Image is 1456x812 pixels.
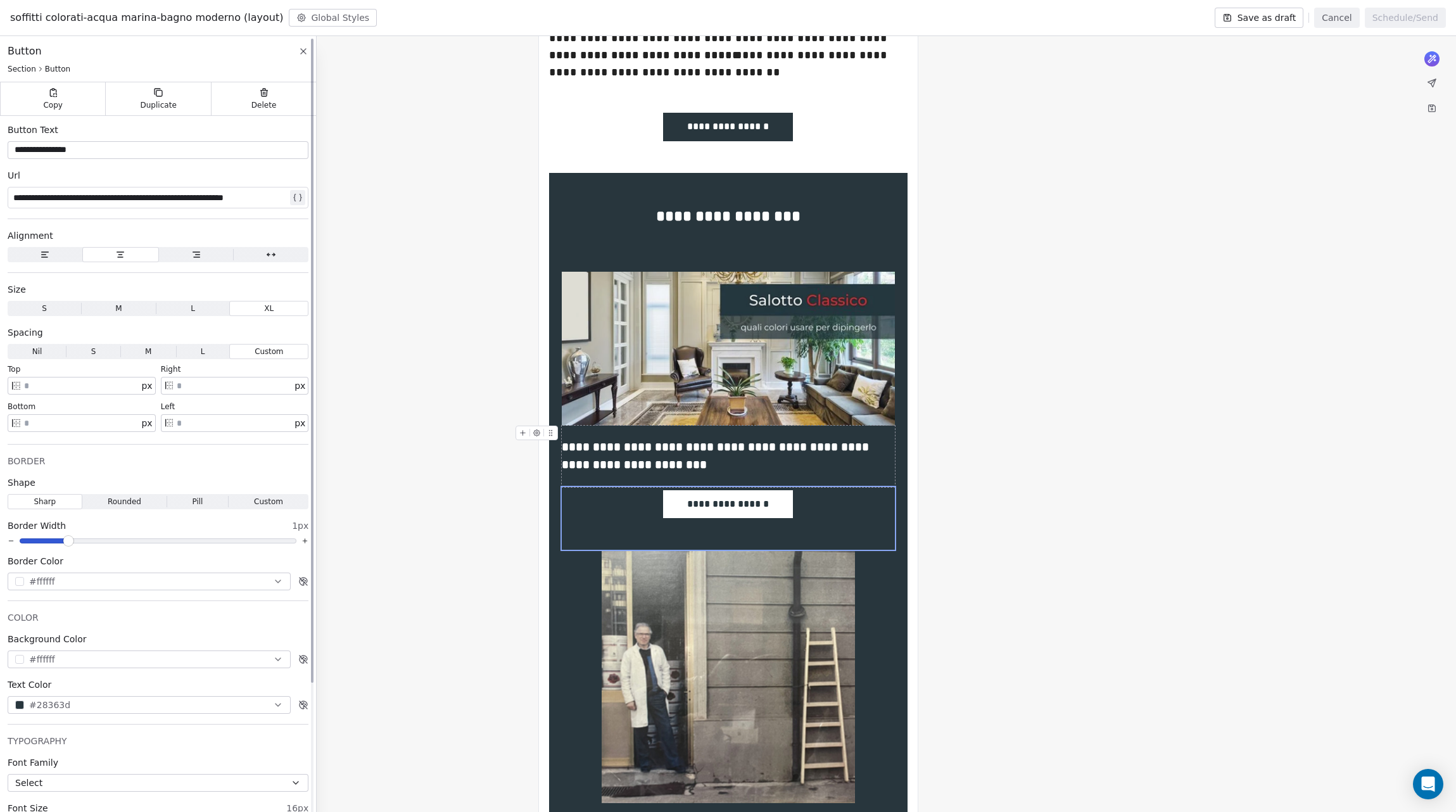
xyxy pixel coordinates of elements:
button: Cancel [1314,8,1359,28]
button: #ffffff [8,650,291,668]
div: top [8,364,156,374]
button: Global Styles [289,9,377,27]
span: Section [8,64,36,74]
span: Button Text [8,124,58,136]
span: Text Color [8,678,51,691]
button: Schedule/Send [1365,8,1446,28]
span: Spacing [8,326,43,339]
span: #ffffff [29,575,55,588]
span: Alignment [8,229,53,242]
span: px [294,379,305,393]
span: Url [8,169,20,182]
div: Open Intercom Messenger [1413,769,1443,799]
div: TYPOGRAPHY [8,735,308,747]
div: bottom [8,402,156,412]
span: Copy [43,100,63,110]
div: BORDER [8,455,308,467]
div: left [161,402,309,412]
span: L [201,346,205,357]
span: Button [8,44,42,59]
span: 1px [292,519,308,532]
button: #ffffff [8,573,291,590]
span: Select [15,777,42,789]
span: #ffffff [29,653,55,666]
button: #28363d [8,696,291,714]
span: S [42,303,47,314]
span: M [145,346,151,357]
span: L [191,303,195,314]
span: S [91,346,96,357]
span: Size [8,283,26,296]
span: Border Width [8,519,66,532]
span: Custom [254,496,283,507]
span: Nil [32,346,42,357]
span: Background Color [8,633,87,645]
div: COLOR [8,611,308,624]
div: right [161,364,309,374]
span: #28363d [29,699,70,712]
span: px [141,417,152,430]
span: Shape [8,476,35,489]
span: Delete [251,100,277,110]
span: Font Family [8,756,58,769]
span: Button [45,64,70,74]
span: soffitti colorati-acqua marina-bagno moderno (layout) [10,10,284,25]
span: M [115,303,122,314]
span: Duplicate [140,100,176,110]
span: px [141,379,152,393]
span: px [294,417,305,430]
span: Border Color [8,555,63,568]
button: Save as draft [1215,8,1304,28]
span: Rounded [108,496,141,507]
span: Pill [192,496,203,507]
